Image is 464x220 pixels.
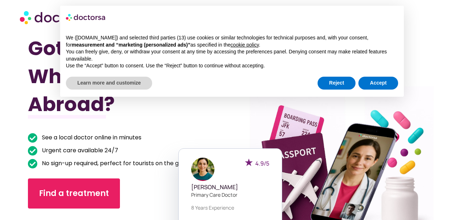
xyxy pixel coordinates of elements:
[28,178,120,209] a: Find a treatment
[66,11,106,23] img: logo
[72,42,190,48] strong: measurement and “marketing (personalized ads)”
[40,158,182,168] span: No sign-up required, perfect for tourists on the go
[40,145,118,156] span: Urgent care available 24/7
[231,42,259,48] a: cookie policy
[39,188,109,199] span: Find a treatment
[191,184,269,191] h5: [PERSON_NAME]
[66,77,152,90] button: Learn more and customize
[40,133,141,143] span: See a local doctor online in minutes
[66,48,398,62] p: You can freely give, deny, or withdraw your consent at any time by accessing the preferences pane...
[28,34,202,118] h1: Got Sick While Traveling Abroad?
[66,62,398,70] p: Use the “Accept” button to consent. Use the “Reject” button to continue without accepting.
[358,77,398,90] button: Accept
[66,34,398,48] p: We ([DOMAIN_NAME]) and selected third parties (13) use cookies or similar technologies for techni...
[318,77,356,90] button: Reject
[191,204,269,211] p: 8 years experience
[191,191,269,199] p: Primary care doctor
[255,159,269,167] span: 4.9/5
